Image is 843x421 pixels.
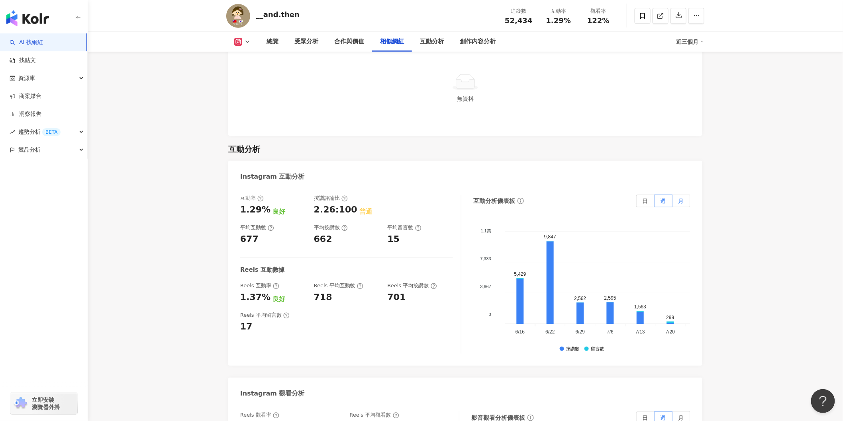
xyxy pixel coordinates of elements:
[314,291,332,304] div: 718
[481,229,491,234] tspan: 1.1萬
[18,69,35,87] span: 資源庫
[460,37,496,47] div: 創作內容分析
[32,396,60,411] span: 立即安裝 瀏覽器外掛
[380,37,404,47] div: 相似網紅
[587,17,610,25] span: 122%
[42,128,61,136] div: BETA
[678,415,684,421] span: 月
[388,224,421,231] div: 平均留言數
[505,16,532,25] span: 52,434
[388,291,406,304] div: 701
[516,197,525,205] span: info-circle
[228,144,260,155] div: 互動分析
[543,7,574,15] div: 互動率
[240,282,279,289] div: Reels 互動率
[10,57,36,64] a: 找貼文
[18,123,61,141] span: 趨勢分析
[6,10,49,26] img: logo
[10,129,15,135] span: rise
[546,329,555,335] tspan: 6/22
[420,37,444,47] div: 互動分析
[10,39,43,47] a: searchAI 找網紅
[240,411,279,419] div: Reels 觀看率
[226,4,250,28] img: KOL Avatar
[388,282,437,289] div: Reels 平均按讚數
[240,224,274,231] div: 平均互動數
[661,198,666,204] span: 週
[457,96,474,102] span: 無資料
[240,389,305,398] div: Instagram 觀看分析
[678,198,684,204] span: 月
[359,207,372,216] div: 普通
[240,195,264,202] div: 互動率
[480,285,492,289] tspan: 3,667
[314,204,357,216] div: 2.26:100
[10,110,41,118] a: 洞察報告
[489,312,491,317] tspan: 0
[811,389,835,413] iframe: Help Scout Beacon - Open
[240,321,253,333] div: 17
[643,198,648,204] span: 日
[334,37,364,47] div: 合作與價值
[240,204,271,216] div: 1.29%
[10,393,77,414] a: chrome extension立即安裝 瀏覽器外掛
[273,207,285,216] div: 良好
[273,295,285,304] div: 良好
[256,10,300,19] div: __and.then
[636,329,645,335] tspan: 7/13
[388,233,400,246] div: 15
[240,312,290,319] div: Reels 平均留言數
[314,282,363,289] div: Reels 平均互動數
[516,329,525,335] tspan: 6/16
[567,347,580,352] div: 按讚數
[583,7,614,15] div: 觀看率
[643,415,648,421] span: 日
[267,37,278,47] div: 總覽
[13,397,28,410] img: chrome extension
[240,172,305,181] div: Instagram 互動分析
[18,141,41,159] span: 競品分析
[294,37,318,47] div: 受眾分析
[676,35,704,48] div: 近三個月
[504,7,534,15] div: 追蹤數
[666,329,675,335] tspan: 7/20
[240,233,259,246] div: 677
[576,329,585,335] tspan: 6/29
[473,197,515,205] div: 互動分析儀表板
[350,411,399,419] div: Reels 平均觀看數
[314,195,348,202] div: 按讚評論比
[591,347,604,352] div: 留言數
[661,415,666,421] span: 週
[546,17,571,25] span: 1.29%
[240,291,271,304] div: 1.37%
[480,257,492,261] tspan: 7,333
[10,92,41,100] a: 商案媒合
[607,329,614,335] tspan: 7/6
[240,266,284,274] div: Reels 互動數據
[314,224,348,231] div: 平均按讚數
[314,233,332,246] div: 662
